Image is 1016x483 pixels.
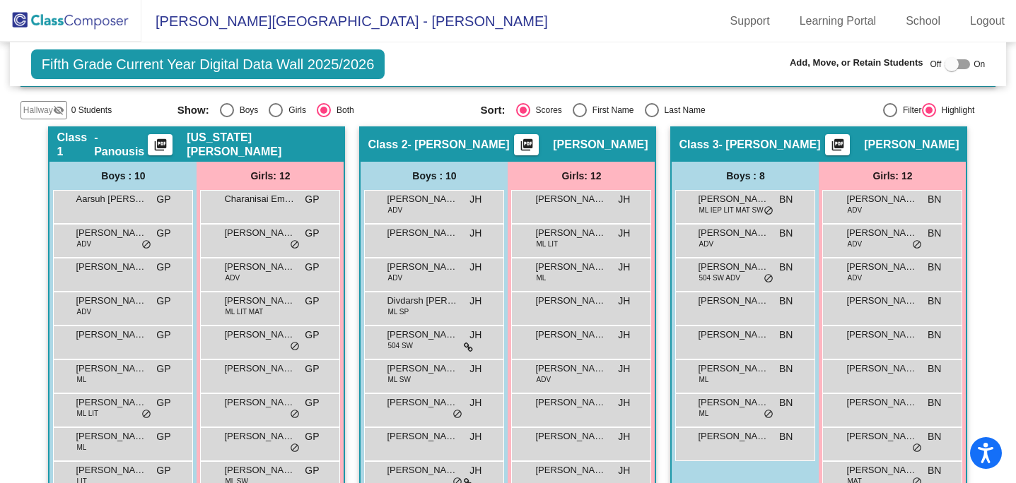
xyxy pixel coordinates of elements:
span: BN [779,192,793,207]
span: Add, Move, or Retain Students [790,56,923,70]
span: [PERSON_NAME] [224,226,295,240]
span: BN [928,429,941,444]
span: do_not_disturb_alt [290,341,300,352]
span: [PERSON_NAME] [224,260,295,274]
span: [PERSON_NAME] [535,260,606,274]
span: do_not_disturb_alt [141,409,151,420]
span: [PERSON_NAME] [224,294,295,308]
span: JH [618,328,630,342]
span: [PERSON_NAME] [76,429,146,443]
span: GP [156,463,170,478]
span: do_not_disturb_alt [912,443,922,454]
span: ML SP [387,306,409,317]
span: [PERSON_NAME][GEOGRAPHIC_DATA] - [PERSON_NAME] [141,10,548,32]
span: do_not_disturb_alt [290,239,300,251]
span: [PERSON_NAME] [535,328,606,342]
span: [PERSON_NAME] [535,395,606,410]
span: [PERSON_NAME] [387,192,457,206]
button: Print Students Details [825,134,850,155]
span: do_not_disturb_alt [290,409,300,420]
span: JH [618,192,630,207]
span: [PERSON_NAME] [553,138,648,152]
span: [PERSON_NAME] [224,362,295,376]
div: Both [331,104,354,117]
div: Boys : 8 [672,162,819,190]
span: ML [699,374,708,385]
span: JH [618,429,630,444]
span: [PERSON_NAME] [846,294,917,308]
span: BN [928,226,941,241]
span: [PERSON_NAME] [846,192,917,206]
span: [PERSON_NAME] [535,362,606,376]
span: do_not_disturb_alt [764,273,773,285]
span: [US_STATE][PERSON_NAME] [187,131,337,159]
span: [PERSON_NAME] Isan [PERSON_NAME] [698,362,769,376]
div: Last Name [659,104,706,117]
span: [PERSON_NAME] [387,328,457,342]
span: GP [156,294,170,309]
span: [PERSON_NAME] [698,395,769,410]
span: Off [930,58,941,71]
span: - Panousis [94,131,148,159]
span: 504 SW [387,340,413,351]
span: JH [469,429,481,444]
span: [PERSON_NAME] [698,328,769,342]
span: do_not_disturb_alt [764,205,773,217]
span: [PERSON_NAME] [846,429,917,443]
span: GP [156,192,170,207]
span: ADV [225,273,240,283]
span: - [PERSON_NAME] [719,138,821,152]
span: [PERSON_NAME] [846,328,917,342]
span: - [PERSON_NAME] [408,138,510,152]
span: [PERSON_NAME] [846,226,917,240]
span: ADV [847,239,862,249]
a: Logout [959,10,1016,32]
span: [PERSON_NAME] [387,260,457,274]
a: Learning Portal [788,10,888,32]
span: [PERSON_NAME] [387,429,457,443]
span: BN [928,328,941,342]
a: School [894,10,952,32]
span: [PERSON_NAME] [76,294,146,308]
span: GP [156,226,170,241]
span: GP [156,328,170,342]
span: BN [779,226,793,241]
a: Support [719,10,781,32]
span: GP [305,395,319,410]
span: BN [779,395,793,410]
span: JH [618,226,630,241]
div: Scores [530,104,562,117]
span: 0 Students [71,104,112,117]
span: JH [469,362,481,376]
span: ML SW [387,374,410,385]
div: First Name [587,104,634,117]
span: Class 2 [368,138,407,152]
span: GP [305,260,319,275]
span: [PERSON_NAME] [535,429,606,443]
mat-icon: picture_as_pdf [518,138,535,157]
span: BN [928,463,941,478]
span: On [974,58,985,71]
span: GP [156,260,170,275]
span: ADV [847,273,862,283]
span: BN [928,294,941,309]
span: JH [469,294,481,309]
span: JH [469,395,481,410]
span: GP [305,429,319,444]
span: JH [618,362,630,376]
span: [PERSON_NAME] [76,260,146,274]
span: ML [699,408,708,419]
span: GP [156,395,170,410]
span: JH [469,226,481,241]
span: [PERSON_NAME] [224,395,295,410]
span: JH [618,260,630,275]
span: [PERSON_NAME] [224,328,295,342]
span: ML IEP LIT MAT SW [699,205,763,215]
span: JH [469,328,481,342]
mat-radio-group: Select an option [481,103,773,117]
span: Divdarsh [PERSON_NAME] [387,294,457,308]
span: GP [305,463,319,478]
span: [PERSON_NAME] [846,395,917,410]
span: ML [76,442,86,453]
span: GP [305,328,319,342]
